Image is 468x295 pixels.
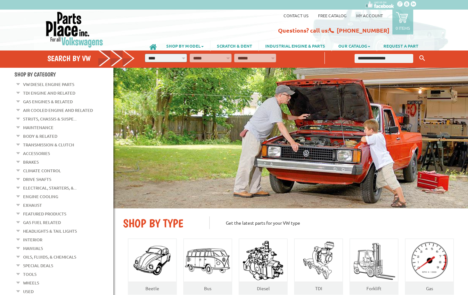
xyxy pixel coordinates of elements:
[23,106,93,114] a: Air Cooled Engine and Related
[23,261,53,270] a: Special Deals
[23,80,74,89] a: VW Diesel Engine Parts
[209,216,458,229] p: Get the latest parts for your VW type
[23,270,37,278] a: Tools
[160,40,210,51] a: SHOP BY MODEL
[23,132,57,140] a: Body & Related
[23,167,61,175] a: Climate Control
[23,158,39,166] a: Brakes
[392,10,413,35] a: 0 items
[377,40,425,51] a: REQUEST A PART
[352,239,397,282] img: Forklift
[113,68,468,208] img: First slide [900x500]
[318,13,347,18] a: Free Catalog
[257,285,270,291] a: Diesel
[298,239,340,282] img: TDI
[210,40,259,51] a: SCRATCH & DENT
[356,13,383,18] a: My Account
[240,239,286,282] img: Diesel
[23,97,73,106] a: Gas Engines & Related
[417,53,427,64] button: Keyword Search
[315,285,322,291] a: TDI
[426,285,433,291] a: Gas
[23,201,42,209] a: Exhaust
[259,40,332,51] a: INDUSTRIAL ENGINE & PARTS
[23,192,58,201] a: Engine Cooling
[23,149,50,158] a: Accessories
[23,123,53,132] a: Maintenance
[396,25,410,31] p: 0 items
[23,89,75,97] a: TDI Engine and Related
[23,184,77,192] a: Electrical, Starters, &...
[23,279,39,287] a: Wheels
[145,285,159,291] a: Beetle
[45,11,104,48] img: Parts Place Inc!
[23,115,77,123] a: Struts, Chassis & Suspe...
[128,245,176,276] img: Beatle
[23,236,42,244] a: Interior
[184,246,232,275] img: Bus
[23,244,43,252] a: Manuals
[23,175,51,183] a: Drive Shafts
[366,285,382,291] a: Forklift
[332,40,377,51] a: OUR CATALOG
[23,218,61,227] a: Gas Fuel Related
[406,241,453,281] img: Gas
[14,71,113,78] h4: Shop By Category
[283,13,308,18] a: Contact us
[23,141,74,149] a: Transmission & Clutch
[47,54,135,63] h4: Search by VW
[123,216,200,230] h2: SHOP BY TYPE
[204,285,211,291] a: Bus
[23,227,77,235] a: Headlights & Tail Lights
[23,210,66,218] a: Featured Products
[23,253,76,261] a: Oils, Fluids, & Chemicals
